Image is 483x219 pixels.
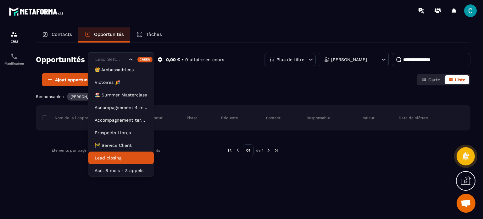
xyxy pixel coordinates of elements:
[94,56,127,63] input: Search for option
[10,53,18,60] img: scheduler
[36,27,78,43] a: Contacts
[227,147,233,153] img: prev
[2,48,27,70] a: schedulerschedulerPlanificateur
[2,62,27,65] p: Planificateur
[95,104,147,111] p: Accompagnement 4 mois
[95,167,147,174] p: Acc. 6 mois - 3 appels
[95,92,147,98] p: 🏖️ Summer Masterclass
[182,57,184,63] p: •
[95,117,147,123] p: Accompagnement terminé
[95,142,147,148] p: 🚧 Service Client
[9,6,65,17] img: logo
[445,75,469,84] button: Liste
[55,77,93,83] span: Ajout opportunité
[95,155,147,161] p: Lead closing
[36,53,85,66] h2: Opportunités
[95,66,147,73] p: 👑 Ambassadrices
[235,147,241,153] img: prev
[78,27,130,43] a: Opportunités
[70,95,101,99] p: [PERSON_NAME]
[88,52,154,67] div: Search for option
[331,57,367,62] p: [PERSON_NAME]
[42,115,99,120] p: Nom de la l'opportunité
[399,115,428,120] p: Date de clôture
[42,73,97,86] button: Ajout opportunité
[146,32,162,37] p: Tâches
[166,57,180,63] p: 0,00 €
[95,130,147,136] p: Prospects Libres
[457,194,475,213] div: Ouvrir le chat
[256,148,264,153] p: de 1
[130,27,168,43] a: Tâches
[185,57,224,63] p: 0 affaire en cours
[137,57,153,62] div: Créer
[52,148,86,153] p: Éléments par page
[266,115,280,120] p: Contact
[455,77,465,82] span: Liste
[428,77,440,82] span: Carte
[187,115,197,120] p: Phase
[95,79,147,85] p: Victoires 🎉
[418,75,444,84] button: Carte
[243,144,254,156] p: 01
[363,115,375,120] p: Valeur
[10,31,18,38] img: formation
[276,57,304,62] p: Plus de filtre
[307,115,330,120] p: Responsable
[2,40,27,43] p: CRM
[36,94,64,99] p: Responsable :
[2,26,27,48] a: formationformationCRM
[94,32,124,37] p: Opportunités
[274,147,279,153] img: next
[151,115,163,120] p: Statut
[52,32,72,37] p: Contacts
[221,115,238,120] p: Étiquette
[266,147,271,153] img: next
